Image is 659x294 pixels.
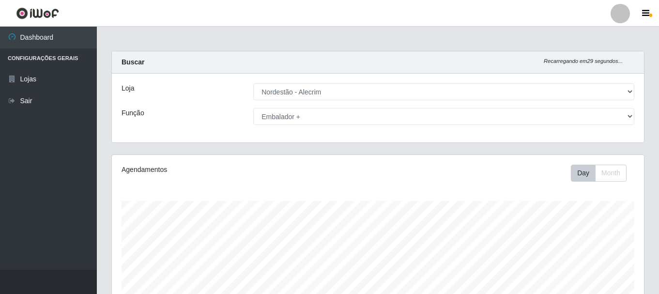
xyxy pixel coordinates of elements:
[595,165,627,182] button: Month
[571,165,634,182] div: Toolbar with button groups
[122,58,144,66] strong: Buscar
[122,108,144,118] label: Função
[571,165,627,182] div: First group
[122,165,327,175] div: Agendamentos
[16,7,59,19] img: CoreUI Logo
[544,58,623,64] i: Recarregando em 29 segundos...
[571,165,596,182] button: Day
[122,83,134,93] label: Loja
